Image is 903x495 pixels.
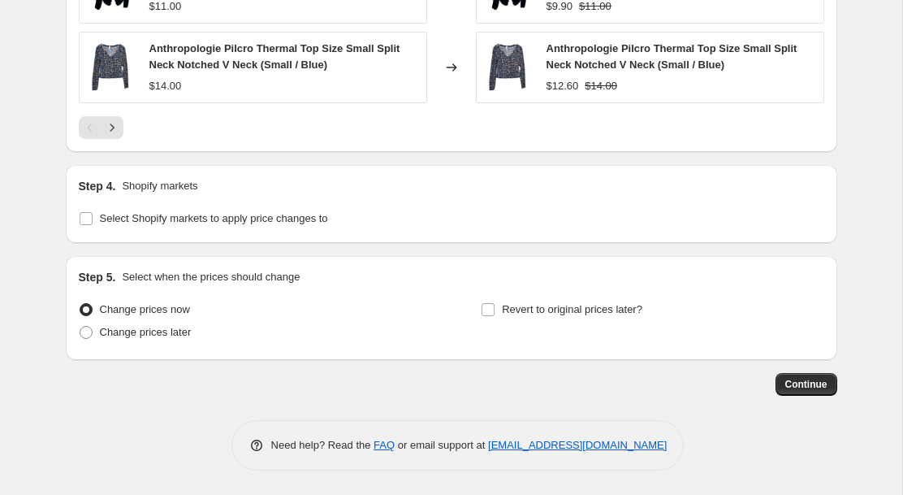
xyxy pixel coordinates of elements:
span: Change prices later [100,326,192,338]
div: $14.00 [149,78,182,94]
span: or email support at [395,439,488,451]
button: Next [101,116,123,139]
button: Continue [776,373,837,396]
span: Anthropologie Pilcro Thermal Top Size Small Split Neck Notched V Neck (Small / Blue) [547,42,797,71]
a: FAQ [374,439,395,451]
p: Select when the prices should change [122,269,300,285]
span: Change prices now [100,303,190,315]
div: $12.60 [547,78,579,94]
span: Continue [785,378,827,391]
span: Select Shopify markets to apply price changes to [100,212,328,224]
strike: $14.00 [585,78,617,94]
a: [EMAIL_ADDRESS][DOMAIN_NAME] [488,439,667,451]
nav: Pagination [79,116,123,139]
p: Shopify markets [122,178,197,194]
img: anthropologie-pilcro-thermal-top-size-small-split-neck-notched-v-neck-198068_80x.jpg [485,43,534,92]
img: anthropologie-pilcro-thermal-top-size-small-split-neck-notched-v-neck-198068_80x.jpg [88,43,136,92]
h2: Step 5. [79,269,116,285]
span: Need help? Read the [271,439,374,451]
h2: Step 4. [79,178,116,194]
span: Revert to original prices later? [502,303,642,315]
span: Anthropologie Pilcro Thermal Top Size Small Split Neck Notched V Neck (Small / Blue) [149,42,400,71]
